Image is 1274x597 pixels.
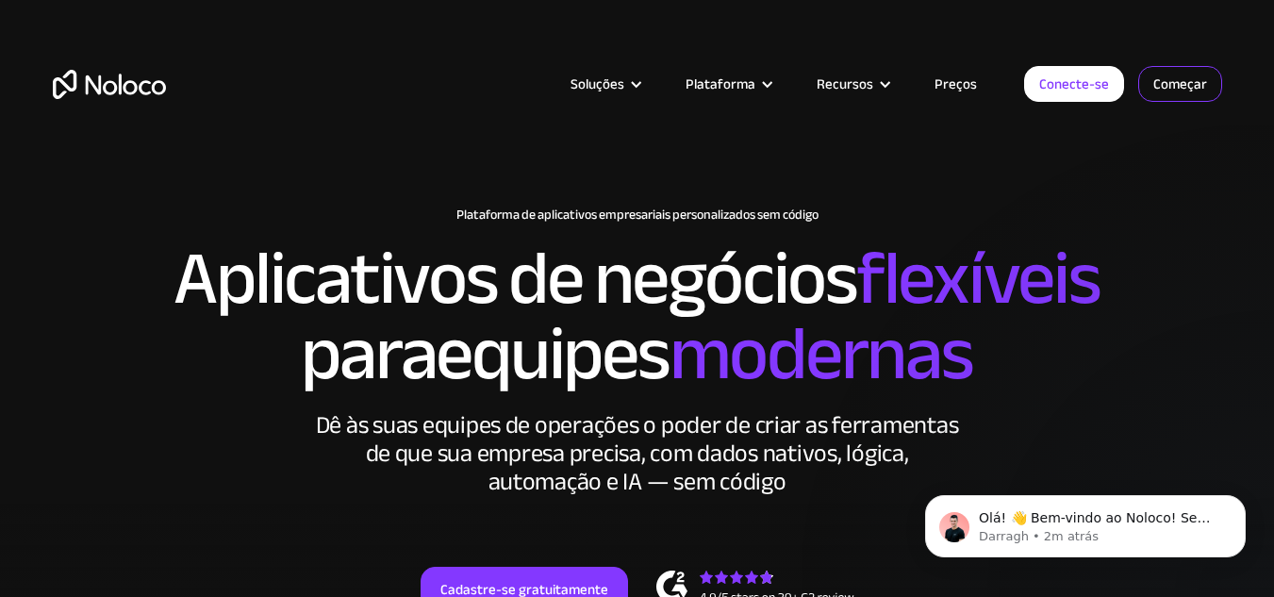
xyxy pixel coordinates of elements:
[686,71,755,97] font: Plataforma
[301,284,436,424] font: para
[53,70,166,99] a: lar
[436,284,669,424] font: equipes
[817,71,873,97] font: Recursos
[316,402,959,505] font: Dê às suas equipes de operações o poder de criar as ferramentas de que sua empresa precisa, com d...
[456,202,819,227] font: Plataforma de aplicativos empresariais personalizados sem código
[174,208,856,349] font: Aplicativos de negócios
[670,284,973,424] font: modernas
[897,456,1274,588] iframe: Mensagem de notificação do intercomunicador
[571,71,624,97] font: Soluções
[547,72,662,96] div: Soluções
[911,72,1001,96] a: Preços
[1153,71,1207,97] font: Começar
[1138,66,1222,102] a: Começar
[1024,66,1124,102] a: Conecte-se
[662,72,793,96] div: Plataforma
[857,208,1100,349] font: flexíveis
[1039,71,1109,97] font: Conecte-se
[793,72,911,96] div: Recursos
[935,71,977,97] font: Preços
